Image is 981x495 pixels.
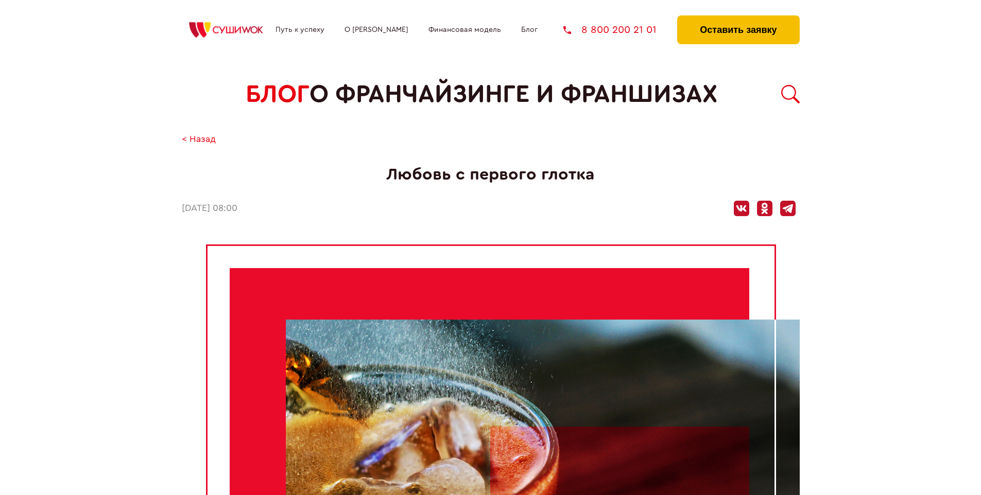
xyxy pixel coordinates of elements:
time: [DATE] 08:00 [182,203,237,214]
span: о франчайзинге и франшизах [309,80,717,109]
a: Блог [521,26,538,34]
span: БЛОГ [246,80,309,109]
button: Оставить заявку [677,15,799,44]
a: Финансовая модель [428,26,501,34]
span: 8 800 200 21 01 [581,25,657,35]
h1: Любовь с первого глотка [182,165,800,184]
a: О [PERSON_NAME] [345,26,408,34]
a: Путь к успеху [276,26,324,34]
a: 8 800 200 21 01 [563,25,657,35]
a: < Назад [182,134,216,145]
